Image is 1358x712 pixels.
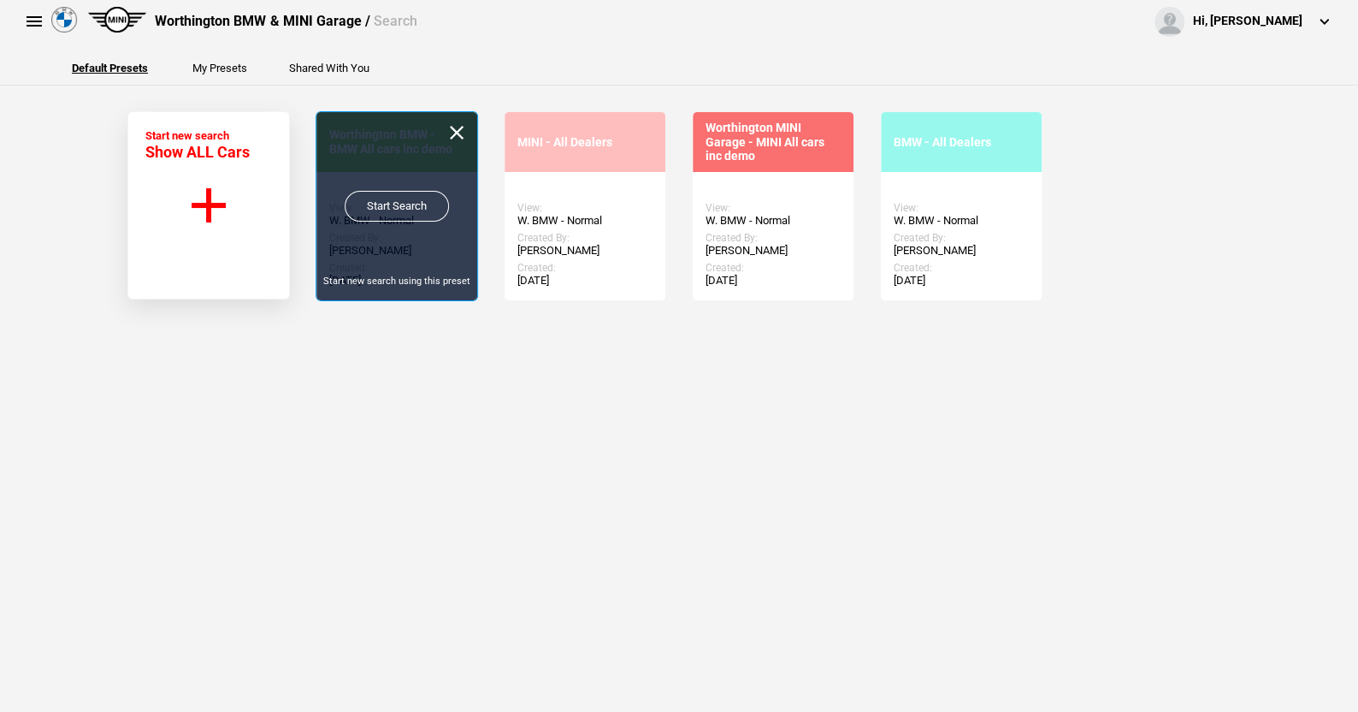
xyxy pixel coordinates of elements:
a: Start Search [345,191,449,222]
div: [DATE] [706,274,841,288]
div: View: [517,202,652,214]
div: Created By: [517,232,652,244]
div: Worthington MINI Garage - MINI All cars inc demo [706,121,841,163]
button: My Presets [192,62,247,74]
div: Created: [517,262,652,274]
div: Created By: [894,232,1029,244]
span: Search [373,13,416,29]
div: [PERSON_NAME] [894,244,1029,258]
div: [DATE] [894,274,1029,288]
img: mini.png [88,7,146,33]
div: W. BMW - Normal [517,214,652,228]
button: Start new search Show ALL Cars [127,111,290,300]
div: W. BMW - Normal [706,214,841,228]
div: Start new search [145,129,250,161]
div: [DATE] [517,274,652,288]
img: bmw.png [51,7,77,33]
div: View: [706,202,841,214]
div: Created: [894,262,1029,274]
div: Created: [706,262,841,274]
div: View: [894,202,1029,214]
div: MINI - All Dealers [517,135,652,150]
div: Start new search using this preset [316,275,477,288]
button: Default Presets [72,62,148,74]
div: Hi, [PERSON_NAME] [1193,13,1302,30]
div: Worthington BMW & MINI Garage / [155,12,416,31]
div: W. BMW - Normal [894,214,1029,228]
div: Created By: [706,232,841,244]
div: BMW - All Dealers [894,135,1029,150]
div: [PERSON_NAME] [517,244,652,258]
span: Show ALL Cars [145,143,250,161]
div: [PERSON_NAME] [706,244,841,258]
button: Shared With You [289,62,369,74]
